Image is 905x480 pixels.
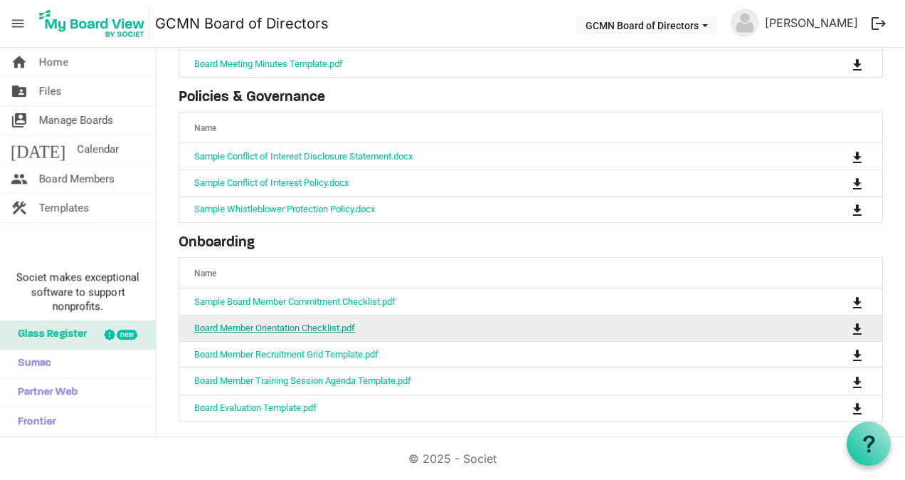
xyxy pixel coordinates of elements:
[179,315,793,341] td: Board Member Orientation Checklist.pdf is template cell column header Name
[11,408,56,437] span: Frontier
[793,51,882,77] td: is Command column column header
[11,48,28,76] span: home
[11,350,51,378] span: Sumac
[11,106,28,135] span: switch_account
[847,318,867,338] button: Download
[39,106,113,135] span: Manage Boards
[793,315,882,341] td: is Command column column header
[179,367,793,394] td: Board Member Training Session Agenda Template.pdf is template cell column header Name
[847,54,867,74] button: Download
[35,6,155,41] a: My Board View Logo
[179,196,793,222] td: Sample Whistleblower Protection Policy.docx is template cell column header Name
[194,177,349,188] a: Sample Conflict of Interest Policy.docx
[179,341,793,367] td: Board Member Recruitment Grid Template.pdf is template cell column header Name
[847,371,867,391] button: Download
[11,77,28,105] span: folder_shared
[39,194,89,222] span: Templates
[6,271,149,313] span: Societ makes exceptional software to support nonprofits.
[731,9,759,37] img: no-profile-picture.svg
[847,173,867,193] button: Download
[864,9,894,38] button: logout
[759,9,864,37] a: [PERSON_NAME]
[194,204,375,214] a: Sample Whistleblower Protection Policy.docx
[11,320,87,349] span: Glass Register
[11,379,78,407] span: Partner Web
[179,89,883,106] h5: Policies & Governance
[11,194,28,222] span: construction
[793,288,882,314] td: is Command column column header
[194,268,216,278] span: Name
[793,367,882,394] td: is Command column column header
[793,341,882,367] td: is Command column column header
[847,291,867,311] button: Download
[39,77,62,105] span: Files
[179,143,793,169] td: Sample Conflict of Interest Disclosure Statement.docx is template cell column header Name
[179,169,793,196] td: Sample Conflict of Interest Policy.docx is template cell column header Name
[847,199,867,219] button: Download
[35,6,149,41] img: My Board View Logo
[793,169,882,196] td: is Command column column header
[194,151,413,162] a: Sample Conflict of Interest Disclosure Statement.docx
[793,196,882,222] td: is Command column column header
[11,165,28,193] span: people
[4,10,31,37] span: menu
[194,375,411,386] a: Board Member Training Session Agenda Template.pdf
[408,452,497,466] a: © 2025 - Societ
[179,288,793,314] td: Sample Board Member Commitment Checklist.pdf is template cell column header Name
[155,9,329,38] a: GCMN Board of Directors
[117,330,137,340] div: new
[194,323,355,333] a: Board Member Orientation Checklist.pdf
[847,398,867,418] button: Download
[179,234,883,251] h5: Onboarding
[39,48,68,76] span: Home
[576,15,717,35] button: GCMN Board of Directors dropdownbutton
[11,135,65,164] span: [DATE]
[194,402,317,413] a: Board Evaluation Template.pdf
[847,345,867,365] button: Download
[179,395,793,421] td: Board Evaluation Template.pdf is template cell column header Name
[793,143,882,169] td: is Command column column header
[194,123,216,133] span: Name
[194,349,379,360] a: Board Member Recruitment Grid Template.pdf
[793,395,882,421] td: is Command column column header
[194,296,396,307] a: Sample Board Member Commitment Checklist.pdf
[39,165,115,193] span: Board Members
[179,51,793,77] td: Board Meeting Minutes Template.pdf is template cell column header Name
[194,58,343,69] a: Board Meeting Minutes Template.pdf
[77,135,119,164] span: Calendar
[847,146,867,166] button: Download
